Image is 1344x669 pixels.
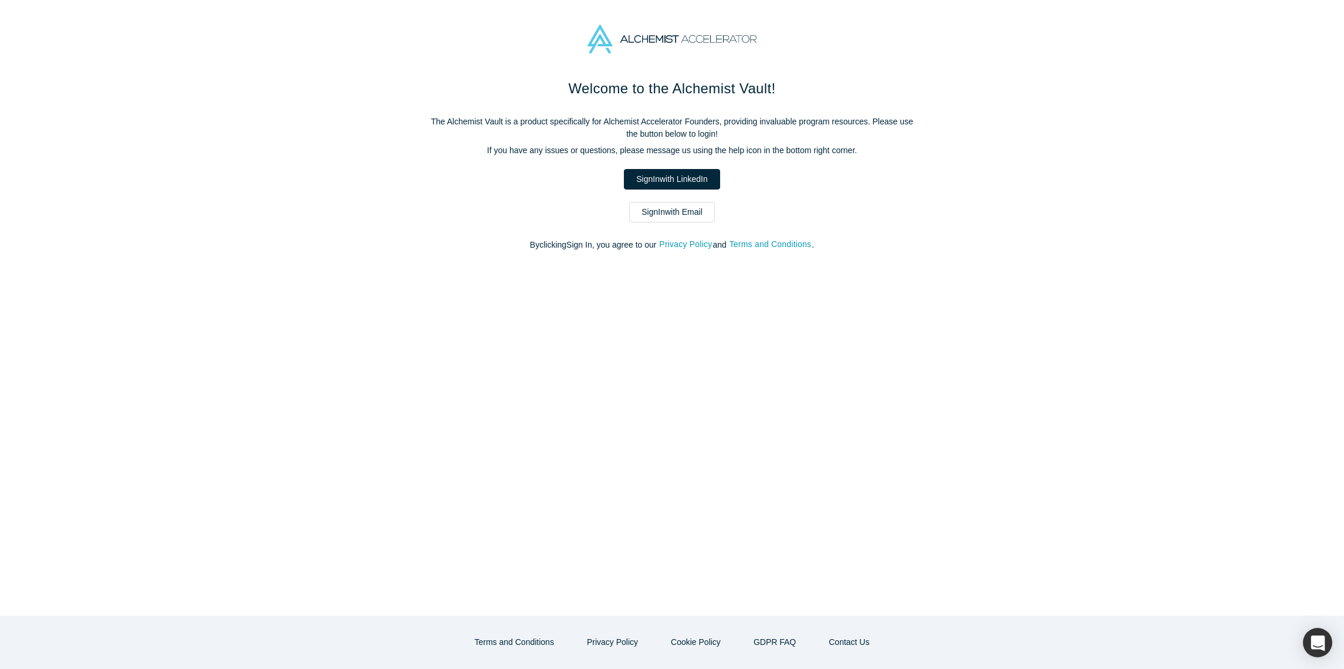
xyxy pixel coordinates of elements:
[729,238,812,251] button: Terms and Conditions
[426,78,918,99] h1: Welcome to the Alchemist Vault!
[659,238,712,251] button: Privacy Policy
[462,632,566,653] button: Terms and Conditions
[816,632,882,653] button: Contact Us
[741,632,808,653] a: GDPR FAQ
[426,144,918,157] p: If you have any issues or questions, please message us using the help icon in the bottom right co...
[629,202,715,222] a: SignInwith Email
[426,116,918,140] p: The Alchemist Vault is a product specifically for Alchemist Accelerator Founders, providing inval...
[575,632,650,653] button: Privacy Policy
[426,239,918,251] p: By clicking Sign In , you agree to our and .
[659,632,733,653] button: Cookie Policy
[624,169,720,190] a: SignInwith LinkedIn
[587,25,757,53] img: Alchemist Accelerator Logo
